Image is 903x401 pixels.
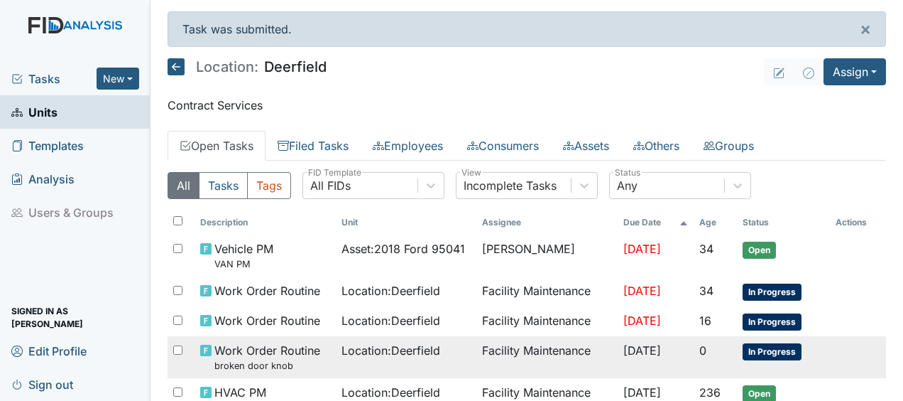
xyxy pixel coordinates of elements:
span: Asset : 2018 Ford 95041 [341,240,465,257]
span: In Progress [743,343,801,360]
th: Toggle SortBy [737,210,830,235]
span: In Progress [743,284,801,301]
small: VAN PM [214,257,273,271]
a: Open Tasks [168,131,266,161]
span: Work Order Routine [214,312,320,329]
span: Location : Deerfield [341,342,440,359]
th: Toggle SortBy [694,210,737,235]
button: Tags [247,172,291,199]
span: Location : Deerfield [341,312,440,329]
span: [DATE] [623,284,661,298]
td: Facility Maintenance [476,336,617,378]
th: Toggle SortBy [195,210,335,235]
h5: Deerfield [168,58,327,75]
span: 34 [699,284,713,298]
div: Type filter [168,172,291,199]
span: × [860,18,871,39]
span: 16 [699,314,711,328]
span: 236 [699,385,721,400]
span: In Progress [743,314,801,331]
a: Groups [691,131,766,161]
span: Units [11,101,58,123]
span: Templates [11,134,84,156]
th: Toggle SortBy [336,210,476,235]
span: Location : Deerfield [341,384,440,401]
button: × [845,12,885,46]
div: Incomplete Tasks [464,177,557,194]
a: Assets [551,131,621,161]
span: Vehicle PM VAN PM [214,240,273,271]
button: New [97,68,139,90]
th: Assignee [476,210,617,235]
span: Location : Deerfield [341,282,440,299]
button: All [168,172,199,199]
div: Any [617,177,637,194]
a: Employees [361,131,455,161]
span: Open [743,242,776,259]
button: Tasks [199,172,248,199]
small: broken door knob [214,359,320,373]
span: Location: [196,60,258,74]
td: Facility Maintenance [476,277,617,306]
button: Assign [823,58,886,85]
th: Actions [830,210,886,235]
span: 34 [699,242,713,256]
div: Task was submitted. [168,11,886,47]
a: Consumers [455,131,551,161]
div: All FIDs [310,177,351,194]
span: [DATE] [623,314,661,328]
input: Toggle All Rows Selected [173,216,182,225]
td: Facility Maintenance [476,306,617,336]
th: Toggle SortBy [618,210,694,235]
span: Signed in as [PERSON_NAME] [11,306,139,328]
span: Sign out [11,373,73,395]
span: Analysis [11,168,75,190]
td: [PERSON_NAME] [476,235,617,277]
p: Contract Services [168,97,886,114]
span: Edit Profile [11,340,87,362]
span: [DATE] [623,385,661,400]
a: Others [621,131,691,161]
span: [DATE] [623,242,661,256]
span: Work Order Routine [214,282,320,299]
span: Work Order Routine broken door knob [214,342,320,373]
span: [DATE] [623,343,661,358]
a: Filed Tasks [266,131,361,161]
a: Tasks [11,70,97,87]
span: 0 [699,343,706,358]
